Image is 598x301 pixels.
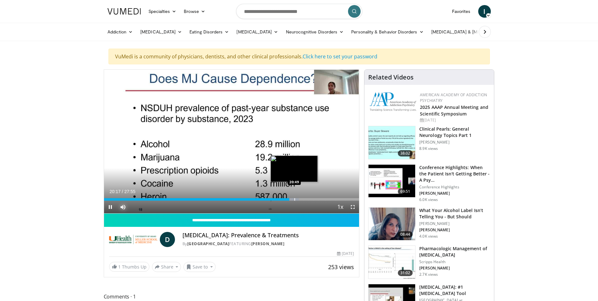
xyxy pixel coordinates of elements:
[398,231,413,238] span: 08:44
[160,232,175,247] a: D
[152,262,181,272] button: Share
[419,197,438,202] p: 6.0K views
[419,140,490,145] p: [PERSON_NAME]
[104,26,137,38] a: Addiction
[124,189,135,194] span: 27:55
[236,4,362,19] input: Search topics, interventions
[419,266,490,271] p: [PERSON_NAME]
[368,74,414,81] h4: Related Videos
[104,201,117,213] button: Pause
[104,70,359,214] video-js: Video Player
[117,201,129,213] button: Mute
[183,241,354,247] div: By FEATURING
[251,241,285,246] a: [PERSON_NAME]
[107,8,141,15] img: VuMedi Logo
[419,191,490,196] p: [PERSON_NAME]
[398,150,413,156] span: 38:02
[398,188,413,195] span: 69:51
[368,245,490,279] a: 31:02 Pharmacologic Management of [MEDICAL_DATA] Scripps Health [PERSON_NAME] 2.7K views
[420,117,489,123] div: [DATE]
[337,251,354,257] div: [DATE]
[427,26,518,38] a: [MEDICAL_DATA] & [MEDICAL_DATA]
[448,5,474,18] a: Favorites
[369,165,415,198] img: 4362ec9e-0993-4580-bfd4-8e18d57e1d49.150x105_q85_crop-smart_upscale.jpg
[347,26,427,38] a: Personality & Behavior Disorders
[419,234,438,239] p: 4.0K views
[369,126,415,159] img: 91ec4e47-6cc3-4d45-a77d-be3eb23d61cb.150x105_q85_crop-smart_upscale.jpg
[186,26,233,38] a: Eating Disorders
[369,92,417,111] img: f7c290de-70ae-47e0-9ae1-04035161c232.png.150x105_q85_autocrop_double_scale_upscale_version-0.2.png
[108,49,490,64] div: VuMedi is a community of physicians, dentists, and other clinical professionals.
[109,232,157,247] img: University of Miami
[328,263,354,271] span: 253 views
[122,189,123,194] span: /
[334,201,346,213] button: Playback Rate
[419,146,438,151] p: 8.9K views
[303,53,377,60] a: Click here to set your password
[419,259,490,264] p: Scripps Health
[183,262,216,272] button: Save to
[233,26,282,38] a: [MEDICAL_DATA]
[104,292,360,301] span: Comments 1
[369,208,415,240] img: 3c46fb29-c319-40f0-ac3f-21a5db39118c.png.150x105_q85_crop-smart_upscale.png
[478,5,491,18] a: I
[419,284,490,297] h3: [MEDICAL_DATA]: #1 [MEDICAL_DATA] Tool
[419,221,490,226] p: [PERSON_NAME]
[110,189,121,194] span: 20:17
[368,207,490,241] a: 08:44 What Your Alcohol Label Isn’t Telling You - But Should [PERSON_NAME] [PERSON_NAME] 4.0K views
[183,232,354,239] h4: [MEDICAL_DATA]: Prevalence & Treatments
[270,156,318,182] img: image.jpeg
[419,164,490,183] h3: Conference Highlights: When the Patient Isn't Getting Better - A Psy…
[419,207,490,220] h3: What Your Alcohol Label Isn’t Telling You - But Should
[419,126,490,139] h3: Clinical Pearls: General Neurology Topics Part 1
[136,26,186,38] a: [MEDICAL_DATA]
[368,164,490,202] a: 69:51 Conference Highlights: When the Patient Isn't Getting Better - A Psy… Conference Highlights...
[369,246,415,279] img: b20a009e-c028-45a8-b15f-eefb193e12bc.150x105_q85_crop-smart_upscale.jpg
[118,264,121,270] span: 1
[145,5,180,18] a: Specialties
[398,270,413,276] span: 31:02
[104,198,359,201] div: Progress Bar
[419,185,490,190] p: Conference Highlights
[420,92,487,103] a: American Academy of Addiction Psychiatry
[109,262,149,272] a: 1 Thumbs Up
[180,5,209,18] a: Browse
[282,26,348,38] a: Neurocognitive Disorders
[346,201,359,213] button: Fullscreen
[420,104,488,117] a: 2025 AAAP Annual Meeting and Scientific Symposium
[187,241,229,246] a: [GEOGRAPHIC_DATA]
[419,227,490,233] p: [PERSON_NAME]
[368,126,490,159] a: 38:02 Clinical Pearls: General Neurology Topics Part 1 [PERSON_NAME] 8.9K views
[419,245,490,258] h3: Pharmacologic Management of [MEDICAL_DATA]
[419,272,438,277] p: 2.7K views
